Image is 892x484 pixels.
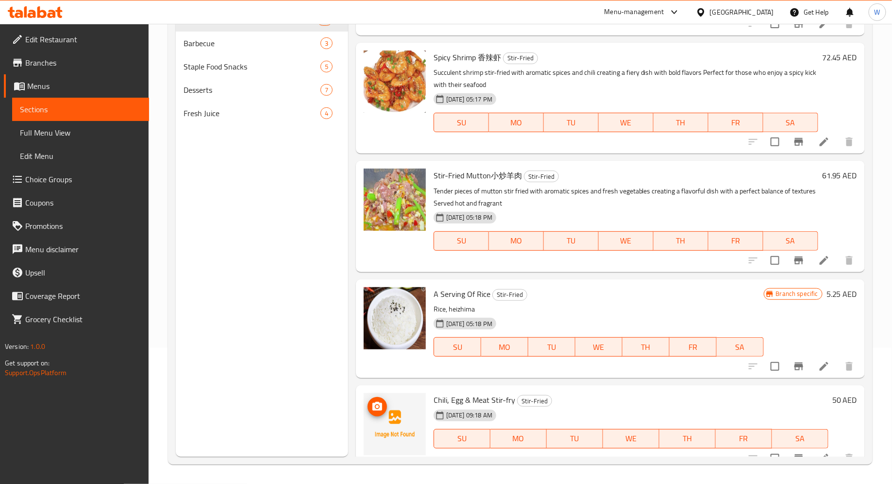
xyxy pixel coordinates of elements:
[485,340,524,354] span: MO
[603,116,650,130] span: WE
[25,34,141,45] span: Edit Restaurant
[442,95,496,104] span: [DATE] 05:17 PM
[364,169,426,231] img: Stir-Fried Mutton小炒羊肉
[184,107,320,119] span: Fresh Juice
[434,113,489,132] button: SU
[438,432,487,446] span: SU
[20,104,141,115] span: Sections
[493,234,540,248] span: MO
[575,337,623,357] button: WE
[434,231,489,251] button: SU
[438,234,485,248] span: SU
[490,429,547,449] button: MO
[517,395,552,407] div: Stir-Fried
[503,52,538,64] div: Stir-Fried
[25,243,141,255] span: Menu disclaimer
[772,429,828,449] button: SA
[4,28,149,51] a: Edit Restaurant
[765,356,785,377] span: Select to update
[721,340,760,354] span: SA
[25,220,141,232] span: Promotions
[763,113,818,132] button: SA
[434,67,818,91] p: Succulent shrimp stir-fried with aromatic spices and chili creating a fiery dish with bold flavor...
[838,249,861,272] button: delete
[4,308,149,331] a: Grocery Checklist
[710,7,774,17] div: [GEOGRAPHIC_DATA]
[663,432,712,446] span: TH
[548,234,595,248] span: TU
[368,397,387,416] button: upload picture
[838,447,861,470] button: delete
[659,429,716,449] button: TH
[716,429,772,449] button: FR
[12,98,149,121] a: Sections
[712,234,759,248] span: FR
[765,132,785,152] span: Select to update
[20,150,141,162] span: Edit Menu
[434,185,818,209] p: Tender pieces of mutton stir fried with aromatic spices and fresh vegetables creating a flavorful...
[30,340,45,353] span: 1.0.0
[524,171,558,182] span: Stir-Fried
[438,116,485,130] span: SU
[776,432,825,446] span: SA
[493,289,527,300] span: Stir-Fried
[176,78,348,102] div: Desserts7
[4,74,149,98] a: Menus
[434,337,481,357] button: SU
[25,57,141,69] span: Branches
[320,61,333,72] div: items
[765,448,785,468] span: Select to update
[763,231,818,251] button: SA
[321,62,332,71] span: 5
[320,37,333,49] div: items
[605,6,664,18] div: Menu-management
[4,261,149,284] a: Upsell
[4,191,149,214] a: Coupons
[434,50,501,65] span: Spicy Shrimp 香辣虾
[654,113,708,132] button: TH
[434,393,515,407] span: Chili, Egg & Meat Stir-fry
[603,234,650,248] span: WE
[532,340,572,354] span: TU
[767,116,814,130] span: SA
[434,287,490,301] span: A Serving Of Rice
[670,337,717,357] button: FR
[12,121,149,144] a: Full Menu View
[838,355,861,378] button: delete
[673,340,713,354] span: FR
[489,231,544,251] button: MO
[434,429,490,449] button: SU
[787,355,810,378] button: Branch-specific-item
[434,168,522,183] span: Stir-Fried Mutton小炒羊肉
[607,432,656,446] span: WE
[25,267,141,278] span: Upsell
[364,51,426,113] img: Spicy Shrimp 香辣虾
[364,287,426,349] img: A Serving Of Rice
[364,393,426,455] img: Chili, Egg & Meat Stir-fry
[708,113,763,132] button: FR
[712,116,759,130] span: FR
[528,337,575,357] button: TU
[787,249,810,272] button: Branch-specific-item
[544,113,599,132] button: TU
[5,366,67,379] a: Support.OpsPlatform
[4,214,149,238] a: Promotions
[524,171,559,182] div: Stir-Fried
[176,4,348,129] nav: Menu sections
[720,432,768,446] span: FR
[623,337,670,357] button: TH
[12,144,149,168] a: Edit Menu
[493,116,540,130] span: MO
[321,86,332,95] span: 7
[599,113,654,132] button: WE
[442,319,496,328] span: [DATE] 05:18 PM
[184,37,320,49] div: Barbecue
[544,231,599,251] button: TU
[767,234,814,248] span: SA
[822,169,857,182] h6: 61.95 AED
[772,289,822,298] span: Branch specific
[551,432,599,446] span: TU
[717,337,764,357] button: SA
[818,255,830,266] a: Edit menu item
